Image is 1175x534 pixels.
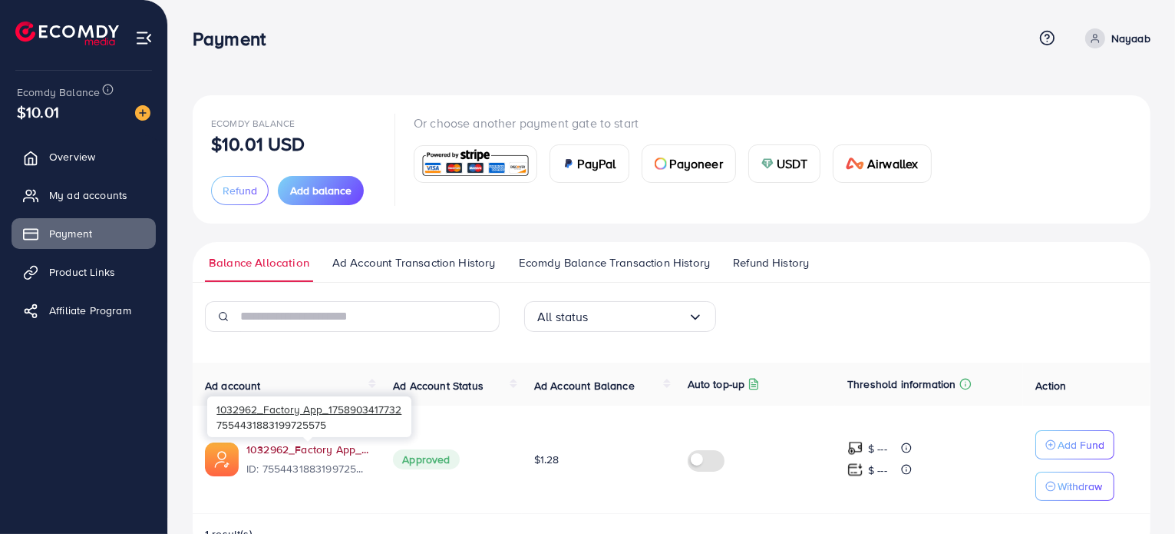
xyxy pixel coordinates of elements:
[205,443,239,476] img: ic-ads-acc.e4c84228.svg
[49,264,115,280] span: Product Links
[868,461,887,479] p: $ ---
[15,22,119,45] img: logo
[290,183,352,198] span: Add balance
[135,29,153,47] img: menu
[761,158,774,170] img: card
[419,148,532,181] img: card
[534,452,559,467] span: $1.28
[12,180,156,211] a: My ad accounts
[524,301,716,332] div: Search for option
[867,154,918,173] span: Airwallex
[748,144,821,183] a: cardUSDT
[688,375,745,393] p: Auto top-up
[211,134,305,153] p: $10.01 USD
[589,305,688,329] input: Search for option
[578,154,616,173] span: PayPal
[393,449,459,469] span: Approved
[1079,28,1150,48] a: Nayaab
[1058,477,1102,496] p: Withdraw
[868,439,887,458] p: $ ---
[193,28,278,50] h3: Payment
[537,305,589,329] span: All status
[414,114,944,132] p: Or choose another payment gate to start
[246,461,368,476] span: ID: 7554431883199725575
[49,303,131,318] span: Affiliate Program
[49,149,95,164] span: Overview
[17,85,100,100] span: Ecomdy Balance
[534,378,635,393] span: Ad Account Balance
[12,218,156,249] a: Payment
[207,396,411,437] div: 7554431883199725575
[1110,465,1163,522] iframe: Chat
[12,295,156,326] a: Affiliate Program
[777,154,808,173] span: USDT
[833,144,931,183] a: cardAirwallex
[205,378,261,393] span: Ad account
[393,378,484,393] span: Ad Account Status
[332,254,496,271] span: Ad Account Transaction History
[847,375,956,393] p: Threshold information
[655,158,667,170] img: card
[216,402,401,416] span: 1032962_Factory App_1758903417732
[223,183,257,198] span: Refund
[414,145,537,183] a: card
[278,176,364,205] button: Add balance
[246,442,368,457] a: 1032962_Factory App_1758903417732
[1035,472,1114,501] button: Withdraw
[135,105,150,121] img: image
[670,154,723,173] span: Payoneer
[733,254,809,271] span: Refund History
[211,176,269,205] button: Refund
[12,141,156,172] a: Overview
[1058,436,1104,454] p: Add Fund
[1035,378,1066,393] span: Action
[847,440,863,456] img: top-up amount
[49,187,127,203] span: My ad accounts
[209,254,309,271] span: Balance Allocation
[550,144,629,183] a: cardPayPal
[1111,29,1150,48] p: Nayaab
[211,117,295,130] span: Ecomdy Balance
[846,158,864,170] img: card
[519,254,710,271] span: Ecomdy Balance Transaction History
[642,144,736,183] a: cardPayoneer
[17,101,59,123] span: $10.01
[563,158,575,170] img: card
[1035,430,1114,459] button: Add Fund
[49,226,92,241] span: Payment
[847,462,863,478] img: top-up amount
[12,257,156,287] a: Product Links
